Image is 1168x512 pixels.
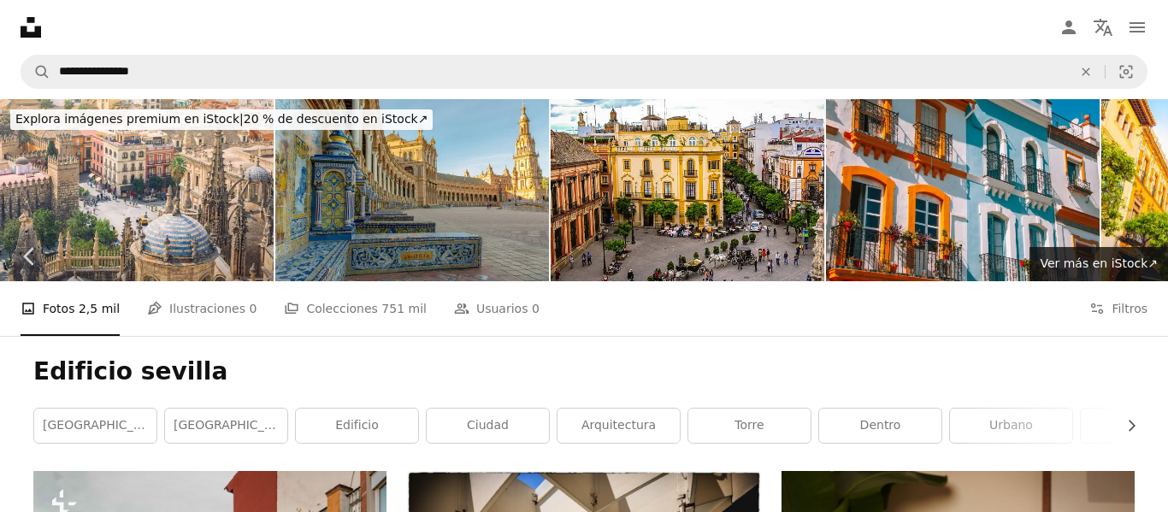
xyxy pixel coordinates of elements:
button: Búsqueda visual [1106,56,1147,88]
img: Ceramic tile murals and benches representing all the provinces of Spain found at the Plaza de Esp... [275,99,549,281]
span: 0 [249,299,257,318]
span: 751 mil [381,299,427,318]
span: 20 % de descuento en iStock ↗ [15,112,428,126]
a: [GEOGRAPHIC_DATA] [165,409,287,443]
a: Usuarios 0 [454,281,540,336]
form: Encuentra imágenes en todo el sitio [21,55,1147,89]
a: Iniciar sesión / Registrarse [1052,10,1086,44]
a: ciudad [427,409,549,443]
span: Explora imágenes premium en iStock | [15,112,244,126]
a: Siguiente [1108,174,1168,338]
span: Ver más en iStock ↗ [1040,256,1158,270]
a: Inicio — Unsplash [21,17,41,38]
a: edificio [296,409,418,443]
a: [GEOGRAPHIC_DATA] [34,409,156,443]
button: Buscar en Unsplash [21,56,50,88]
a: Ver más en iStock↗ [1029,247,1168,281]
a: dentro [819,409,941,443]
a: arquitectura [557,409,680,443]
button: Filtros [1089,281,1147,336]
button: Borrar [1067,56,1105,88]
h1: Edificio sevilla [33,356,1135,387]
button: desplazar lista a la derecha [1116,409,1135,443]
span: 0 [532,299,540,318]
button: Menú [1120,10,1154,44]
a: urbano [950,409,1072,443]
a: torre [688,409,811,443]
img: Arquitectura en Sevilla, España [826,99,1100,281]
a: Colecciones 751 mil [284,281,427,336]
a: Ilustraciones 0 [147,281,257,336]
img: Plaza Del Triunfo en Sevilla, España [551,99,824,281]
button: Idioma [1086,10,1120,44]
